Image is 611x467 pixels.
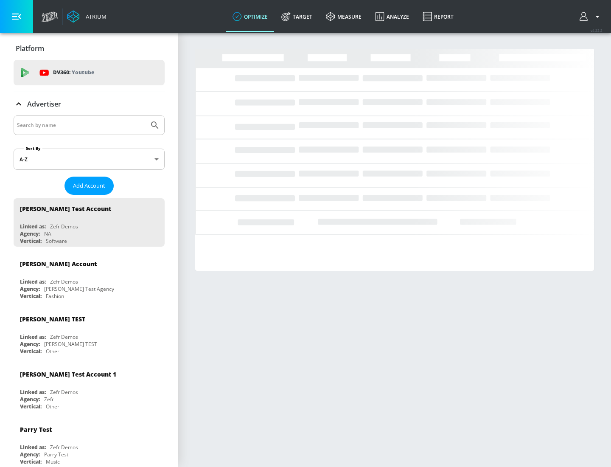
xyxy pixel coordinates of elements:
div: Linked as: [20,278,46,285]
a: measure [319,1,368,32]
p: Platform [16,44,44,53]
div: [PERSON_NAME] Test AccountLinked as:Zefr DemosAgency:NAVertical:Software [14,198,165,247]
div: Agency: [20,340,40,348]
div: Other [46,403,59,410]
div: Fashion [46,293,64,300]
label: Sort By [24,146,42,151]
div: Vertical: [20,403,42,410]
span: v 4.22.2 [591,28,603,33]
div: [PERSON_NAME] AccountLinked as:Zefr DemosAgency:[PERSON_NAME] Test AgencyVertical:Fashion [14,253,165,302]
div: Zefr Demos [50,444,78,451]
span: Add Account [73,181,105,191]
div: Linked as: [20,388,46,396]
div: [PERSON_NAME] Test Account [20,205,111,213]
div: Software [46,237,67,245]
input: Search by name [17,120,146,131]
a: Analyze [368,1,416,32]
div: Other [46,348,59,355]
div: Parry Test [44,451,68,458]
div: NA [44,230,51,237]
div: Agency: [20,396,40,403]
button: Add Account [64,177,114,195]
div: Zefr Demos [50,333,78,340]
div: [PERSON_NAME] Test Account 1 [20,370,116,378]
div: [PERSON_NAME] Test Account 1Linked as:Zefr DemosAgency:ZefrVertical:Other [14,364,165,412]
div: A-Z [14,149,165,170]
div: Vertical: [20,458,42,465]
div: Vertical: [20,348,42,355]
div: Zefr Demos [50,223,78,230]
p: DV360: [53,68,94,77]
div: Vertical: [20,293,42,300]
div: Zefr Demos [50,388,78,396]
div: [PERSON_NAME] TESTLinked as:Zefr DemosAgency:[PERSON_NAME] TESTVertical:Other [14,309,165,357]
div: Music [46,458,60,465]
div: Linked as: [20,444,46,451]
a: Report [416,1,460,32]
div: Linked as: [20,333,46,340]
a: Atrium [67,10,107,23]
div: [PERSON_NAME] TEST [44,340,97,348]
div: Atrium [82,13,107,20]
p: Youtube [72,68,94,77]
div: Agency: [20,285,40,293]
div: Zefr [44,396,54,403]
div: Vertical: [20,237,42,245]
div: [PERSON_NAME] Account [20,260,97,268]
div: Agency: [20,451,40,458]
div: Agency: [20,230,40,237]
div: Advertiser [14,92,165,116]
a: optimize [226,1,275,32]
div: Platform [14,37,165,60]
div: [PERSON_NAME] TEST [20,315,85,323]
div: DV360: Youtube [14,60,165,85]
a: Target [275,1,319,32]
div: Parry Test [20,425,52,433]
div: [PERSON_NAME] Test Agency [44,285,114,293]
div: Linked as: [20,223,46,230]
p: Advertiser [27,99,61,109]
div: Zefr Demos [50,278,78,285]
